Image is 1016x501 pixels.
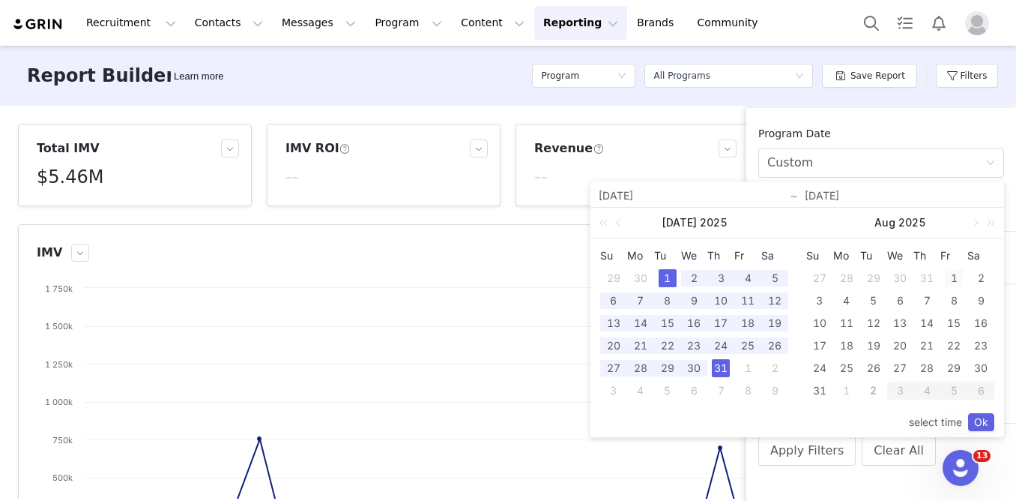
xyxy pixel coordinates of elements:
[811,269,829,287] div: 27
[838,314,856,332] div: 11
[685,292,703,310] div: 9
[806,289,833,312] td: August 3, 2025
[913,334,940,357] td: August 21, 2025
[913,312,940,334] td: August 14, 2025
[654,357,681,379] td: July 29, 2025
[833,379,860,402] td: September 1, 2025
[972,359,990,377] div: 30
[541,64,579,87] h5: Program
[654,249,681,262] span: Tu
[707,249,734,262] span: Th
[681,379,708,402] td: August 6, 2025
[968,208,982,238] a: Next month (PageDown)
[632,359,650,377] div: 28
[600,334,627,357] td: July 20, 2025
[534,163,547,190] h5: --
[766,382,784,400] div: 9
[865,269,883,287] div: 29
[739,314,757,332] div: 18
[628,6,687,40] a: Brands
[806,267,833,289] td: July 27, 2025
[659,337,677,355] div: 22
[659,382,677,400] div: 5
[654,267,681,289] td: July 1, 2025
[909,408,962,436] a: select time
[600,289,627,312] td: July 6, 2025
[37,163,103,190] h5: $5.46M
[806,379,833,402] td: August 31, 2025
[734,334,761,357] td: July 25, 2025
[833,289,860,312] td: August 4, 2025
[945,337,963,355] div: 22
[972,269,990,287] div: 2
[967,334,994,357] td: August 23, 2025
[865,337,883,355] div: 19
[739,382,757,400] div: 8
[654,289,681,312] td: July 8, 2025
[945,359,963,377] div: 29
[707,267,734,289] td: July 3, 2025
[795,71,804,82] i: icon: down
[45,321,73,331] text: 1 500k
[860,312,887,334] td: August 12, 2025
[627,289,654,312] td: July 7, 2025
[986,158,995,169] i: icon: down
[600,249,627,262] span: Su
[806,312,833,334] td: August 10, 2025
[967,379,994,402] td: September 6, 2025
[761,244,788,267] th: Sat
[605,269,623,287] div: 29
[605,382,623,400] div: 3
[897,208,928,238] a: 2025
[838,292,856,310] div: 4
[627,244,654,267] th: Mon
[273,6,365,40] button: Messages
[918,359,936,377] div: 28
[889,6,922,40] a: Tasks
[617,71,626,82] i: icon: down
[860,357,887,379] td: August 26, 2025
[887,357,914,379] td: August 27, 2025
[37,244,62,262] h3: IMV
[77,6,185,40] button: Recruitment
[918,337,936,355] div: 21
[600,244,627,267] th: Sun
[659,292,677,310] div: 8
[887,334,914,357] td: August 20, 2025
[940,244,967,267] th: Fri
[833,357,860,379] td: August 25, 2025
[913,379,940,402] td: September 4, 2025
[940,382,967,400] div: 5
[811,337,829,355] div: 17
[599,187,790,205] input: Start date
[945,269,963,287] div: 1
[761,249,788,262] span: Sa
[887,244,914,267] th: Wed
[681,267,708,289] td: July 2, 2025
[707,289,734,312] td: July 10, 2025
[936,64,998,88] button: Filters
[873,208,897,238] a: Aug
[913,357,940,379] td: August 28, 2025
[887,267,914,289] td: July 30, 2025
[681,289,708,312] td: July 9, 2025
[940,334,967,357] td: August 22, 2025
[887,249,914,262] span: We
[967,357,994,379] td: August 30, 2025
[838,337,856,355] div: 18
[918,269,936,287] div: 31
[913,249,940,262] span: Th
[860,379,887,402] td: September 2, 2025
[366,6,451,40] button: Program
[285,163,298,190] h5: --
[862,436,936,466] button: Clear All
[685,359,703,377] div: 30
[605,337,623,355] div: 20
[698,208,729,238] a: 2025
[806,249,833,262] span: Su
[596,208,616,238] a: Last year (Control + left)
[918,292,936,310] div: 7
[913,289,940,312] td: August 7, 2025
[766,269,784,287] div: 5
[913,267,940,289] td: July 31, 2025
